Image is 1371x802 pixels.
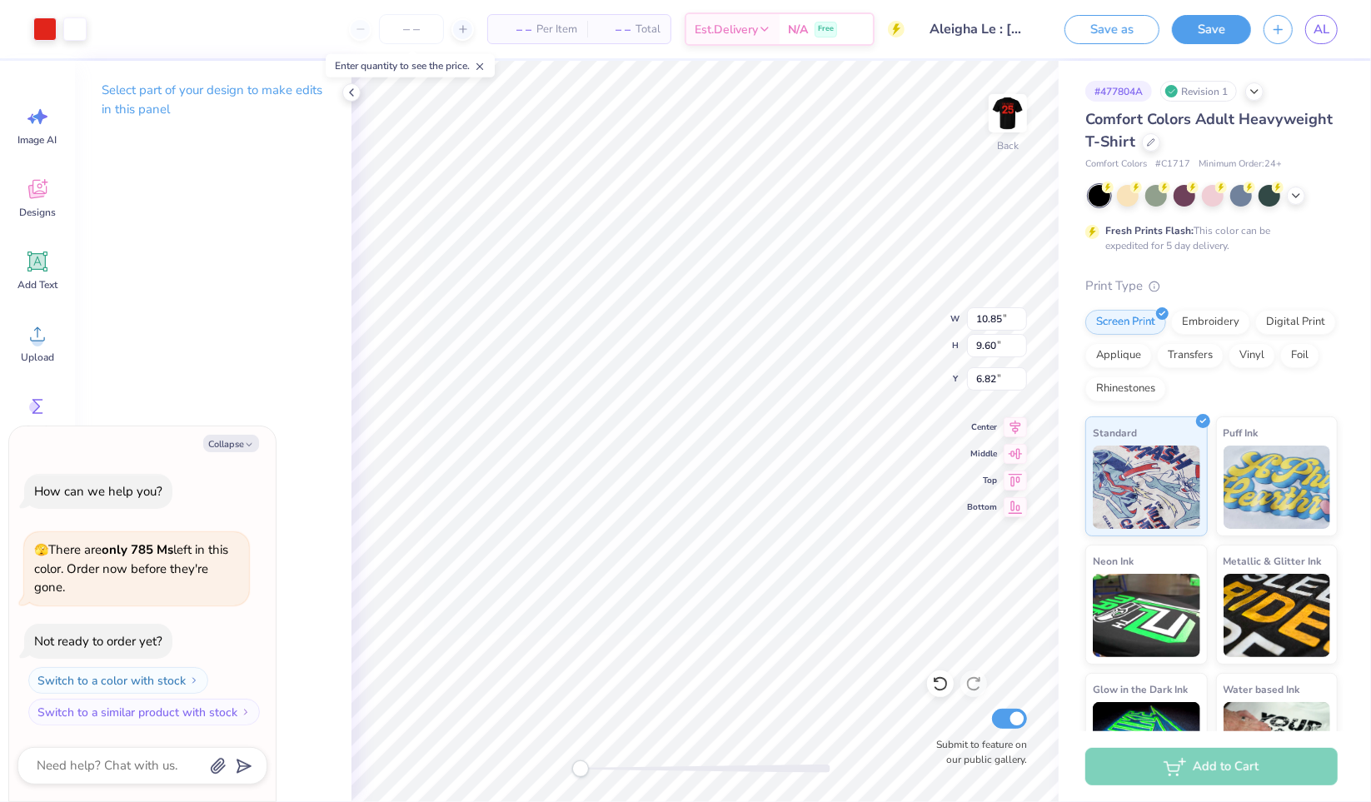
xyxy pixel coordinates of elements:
[1224,552,1322,570] span: Metallic & Glitter Ink
[498,21,531,38] span: – –
[1085,310,1166,335] div: Screen Print
[25,423,51,436] span: Greek
[379,14,444,44] input: – –
[102,541,173,558] strong: only 785 Ms
[28,699,260,725] button: Switch to a similar product with stock
[1224,574,1331,657] img: Metallic & Glitter Ink
[1305,15,1338,44] a: AL
[1224,424,1259,441] span: Puff Ink
[788,21,808,38] span: N/A
[34,542,48,558] span: 🫣
[1085,109,1333,152] span: Comfort Colors Adult Heavyweight T-Shirt
[997,138,1019,153] div: Back
[1172,15,1251,44] button: Save
[189,675,199,685] img: Switch to a color with stock
[18,133,57,147] span: Image AI
[818,23,834,35] span: Free
[1199,157,1282,172] span: Minimum Order: 24 +
[967,501,997,514] span: Bottom
[1093,680,1188,698] span: Glow in the Dark Ink
[536,21,577,38] span: Per Item
[1224,446,1331,529] img: Puff Ink
[1229,343,1275,368] div: Vinyl
[991,97,1025,130] img: Back
[1093,446,1200,529] img: Standard
[1314,20,1329,39] span: AL
[1093,702,1200,785] img: Glow in the Dark Ink
[1280,343,1319,368] div: Foil
[1085,157,1147,172] span: Comfort Colors
[28,667,208,694] button: Switch to a color with stock
[967,474,997,487] span: Top
[1064,15,1159,44] button: Save as
[102,81,325,119] p: Select part of your design to make edits in this panel
[241,707,251,717] img: Switch to a similar product with stock
[1093,552,1134,570] span: Neon Ink
[19,206,56,219] span: Designs
[1085,343,1152,368] div: Applique
[34,633,162,650] div: Not ready to order yet?
[1085,276,1338,296] div: Print Type
[1224,680,1300,698] span: Water based Ink
[1255,310,1336,335] div: Digital Print
[967,421,997,434] span: Center
[34,483,162,500] div: How can we help you?
[1160,81,1237,102] div: Revision 1
[1085,81,1152,102] div: # 477804A
[34,541,228,595] span: There are left in this color. Order now before they're gone.
[1171,310,1250,335] div: Embroidery
[17,278,57,291] span: Add Text
[636,21,661,38] span: Total
[1105,223,1310,253] div: This color can be expedited for 5 day delivery.
[695,21,758,38] span: Est. Delivery
[967,447,997,461] span: Middle
[1105,224,1194,237] strong: Fresh Prints Flash:
[326,54,495,77] div: Enter quantity to see the price.
[1093,424,1137,441] span: Standard
[1224,702,1331,785] img: Water based Ink
[917,12,1039,46] input: Untitled Design
[572,760,589,777] div: Accessibility label
[1157,343,1224,368] div: Transfers
[927,737,1027,767] label: Submit to feature on our public gallery.
[1085,376,1166,401] div: Rhinestones
[1093,574,1200,657] img: Neon Ink
[203,435,259,452] button: Collapse
[1155,157,1190,172] span: # C1717
[21,351,54,364] span: Upload
[597,21,631,38] span: – –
